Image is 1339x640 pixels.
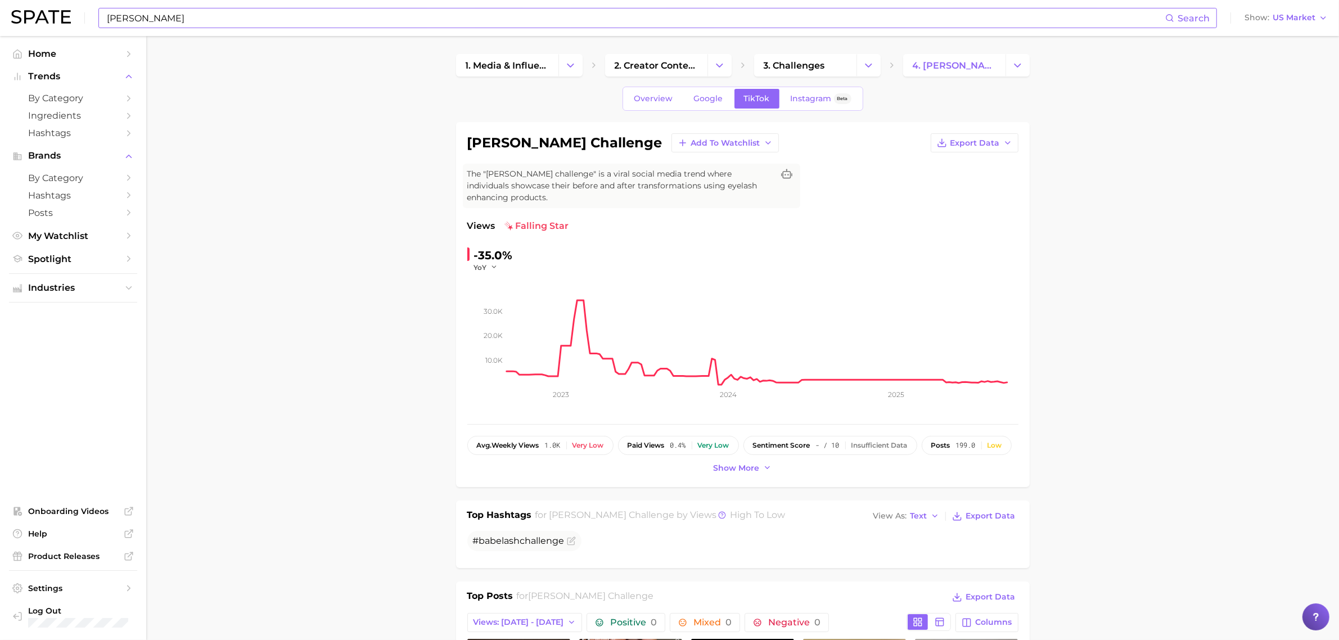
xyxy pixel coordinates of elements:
span: by Category [28,173,118,183]
span: Home [28,48,118,59]
span: Hashtags [28,128,118,138]
span: Beta [837,94,848,103]
tspan: 2024 [720,390,737,399]
span: 3. challenges [764,60,825,71]
tspan: 30.0k [484,307,503,316]
a: My Watchlist [9,227,137,245]
button: ShowUS Market [1242,11,1331,25]
span: challenge [520,535,565,546]
img: SPATE [11,10,71,24]
button: Change Category [1006,54,1030,76]
a: Product Releases [9,548,137,565]
button: Views: [DATE] - [DATE] [467,613,583,632]
span: Hashtags [28,190,118,201]
span: Show [1245,15,1269,21]
span: Posts [28,208,118,218]
span: Mixed [693,618,732,627]
span: high to low [730,510,785,520]
a: 4. [PERSON_NAME] challenge [903,54,1006,76]
span: Brands [28,151,118,161]
a: 3. challenges [754,54,856,76]
span: YoY [474,263,487,272]
span: 199.0 [956,441,976,449]
h1: [PERSON_NAME] challenge [467,136,662,150]
span: - / 10 [816,441,840,449]
span: Overview [634,94,673,103]
a: Posts [9,204,137,222]
span: paid views [628,441,665,449]
span: 0 [725,617,732,628]
a: Home [9,45,137,62]
a: InstagramBeta [781,89,861,109]
a: Onboarding Videos [9,503,137,520]
div: Very low [698,441,729,449]
span: Export Data [950,138,1000,148]
span: The "[PERSON_NAME] challenge" is a viral social media trend where individuals showcase their befo... [467,168,773,204]
abbr: average [477,441,492,449]
a: 1. media & influencers [456,54,558,76]
span: Settings [28,583,118,593]
span: Views: [DATE] - [DATE] [474,618,564,627]
span: TikTok [744,94,770,103]
div: -35.0% [474,246,513,264]
span: 0 [814,617,820,628]
button: avg.weekly views1.0kVery low [467,436,614,455]
button: View AsText [871,509,943,524]
span: [PERSON_NAME] challenge [549,510,674,520]
div: Low [988,441,1002,449]
h1: Top Hashtags [467,508,532,524]
button: posts199.0Low [922,436,1012,455]
span: babe [479,535,502,546]
h2: for [516,589,653,606]
span: # [473,535,565,546]
button: Export Data [949,589,1018,605]
div: Very low [572,441,604,449]
span: Search [1178,13,1210,24]
span: [PERSON_NAME] challenge [528,591,653,601]
h2: for by Views [535,508,785,524]
span: 0.4% [670,441,686,449]
span: Help [28,529,118,539]
span: Google [694,94,723,103]
div: Insufficient Data [851,441,908,449]
a: by Category [9,89,137,107]
input: Search here for a brand, industry, or ingredient [106,8,1165,28]
button: Export Data [931,133,1018,152]
span: Spotlight [28,254,118,264]
span: 2. creator content [615,60,698,71]
a: Google [684,89,733,109]
tspan: 10.0k [485,355,503,364]
a: TikTok [734,89,779,109]
tspan: 2023 [553,390,569,399]
span: weekly views [477,441,539,449]
span: Columns [976,618,1012,627]
span: My Watchlist [28,231,118,241]
button: Change Category [558,54,583,76]
a: Log out. Currently logged in with e-mail mzreik@lashcoholding.com. [9,602,137,632]
span: posts [931,441,950,449]
button: Flag as miscategorized or irrelevant [567,537,576,546]
button: Show more [711,461,775,476]
img: falling star [504,222,513,231]
button: Industries [9,280,137,296]
span: Industries [28,283,118,293]
span: View As [873,513,907,519]
span: Instagram [791,94,832,103]
span: lash [502,535,520,546]
a: Settings [9,580,137,597]
span: 4. [PERSON_NAME] challenge [913,60,996,71]
span: 0 [651,617,657,628]
span: US Market [1273,15,1315,21]
span: Views [467,219,495,233]
span: Add to Watchlist [691,138,760,148]
button: Change Category [856,54,881,76]
button: YoY [474,263,498,272]
button: Add to Watchlist [671,133,779,152]
button: paid views0.4%Very low [618,436,739,455]
span: 1.0k [545,441,561,449]
span: Export Data [966,511,1016,521]
a: Ingredients [9,107,137,124]
button: Change Category [707,54,732,76]
span: Text [910,513,927,519]
button: sentiment score- / 10Insufficient Data [743,436,917,455]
